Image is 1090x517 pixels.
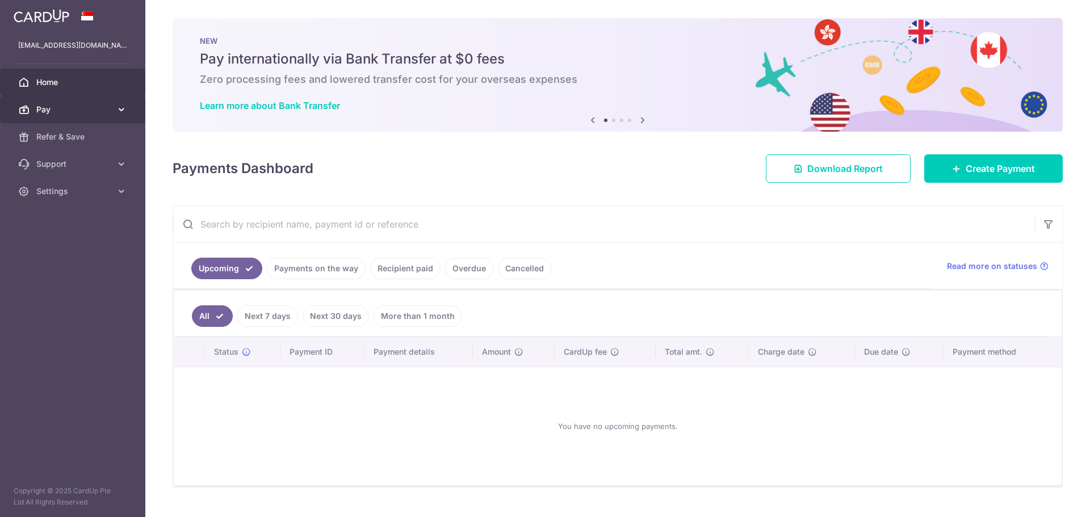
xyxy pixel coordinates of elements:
span: Status [214,346,238,358]
span: Amount [482,346,511,358]
a: Next 7 days [237,305,298,327]
span: Total amt. [665,346,702,358]
span: Download Report [807,162,883,175]
th: Payment details [364,337,473,367]
a: Cancelled [498,258,551,279]
th: Payment ID [280,337,364,367]
a: Payments on the way [267,258,366,279]
img: Bank transfer banner [173,18,1063,132]
a: Overdue [445,258,493,279]
a: Upcoming [191,258,262,279]
input: Search by recipient name, payment id or reference [173,206,1035,242]
span: Home [36,77,111,88]
a: Download Report [766,154,911,183]
span: Pay [36,104,111,115]
h4: Payments Dashboard [173,158,313,179]
a: Recipient paid [370,258,441,279]
a: Learn more about Bank Transfer [200,100,340,111]
a: Next 30 days [303,305,369,327]
h5: Pay internationally via Bank Transfer at $0 fees [200,50,1035,68]
span: Create Payment [966,162,1035,175]
span: Charge date [758,346,804,358]
a: Create Payment [924,154,1063,183]
span: Refer & Save [36,131,111,142]
span: Read more on statuses [947,260,1037,272]
span: Settings [36,186,111,197]
span: CardUp fee [564,346,607,358]
a: All [192,305,233,327]
th: Payment method [944,337,1062,367]
div: You have no upcoming payments. [187,376,1048,476]
h6: Zero processing fees and lowered transfer cost for your overseas expenses [200,73,1035,86]
span: Support [36,158,111,170]
a: Read more on statuses [947,260,1049,272]
span: Due date [864,346,898,358]
p: NEW [200,36,1035,45]
p: [EMAIL_ADDRESS][DOMAIN_NAME] [18,40,127,51]
a: More than 1 month [374,305,462,327]
img: CardUp [14,9,69,23]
